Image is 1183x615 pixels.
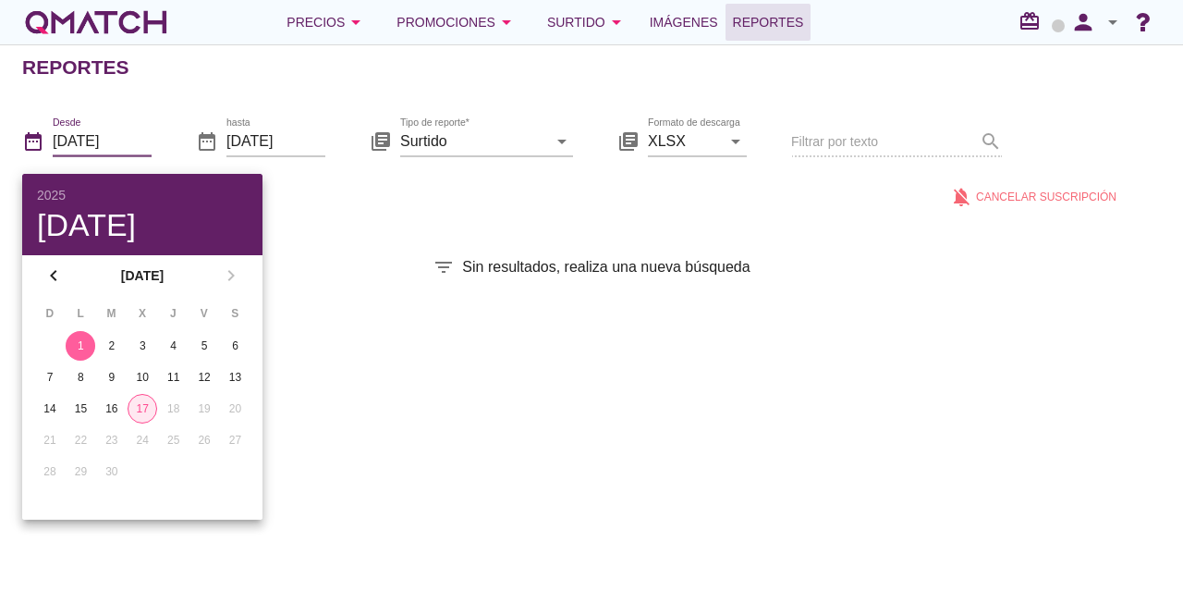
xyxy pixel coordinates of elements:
[725,129,747,152] i: arrow_drop_down
[159,298,188,329] th: J
[650,11,718,33] span: Imágenes
[433,256,455,278] i: filter_list
[128,369,157,386] div: 10
[400,126,547,155] input: Tipo de reporte*
[22,53,129,82] h2: Reportes
[221,369,250,386] div: 13
[642,4,726,41] a: Imágenes
[617,129,640,152] i: library_books
[66,369,95,386] div: 8
[22,4,170,41] a: white-qmatch-logo
[382,4,532,41] button: Promociones
[495,11,518,33] i: arrow_drop_down
[221,363,250,392] button: 13
[976,188,1116,204] span: Cancelar suscripción
[66,338,95,354] div: 1
[726,4,811,41] a: Reportes
[66,400,95,417] div: 15
[70,266,214,286] strong: [DATE]
[66,363,95,392] button: 8
[532,4,642,41] button: Surtido
[128,298,156,329] th: X
[35,400,65,417] div: 14
[37,189,248,202] div: 2025
[128,331,157,361] button: 3
[648,126,721,155] input: Formato de descarga
[97,298,126,329] th: M
[1018,10,1048,32] i: redeem
[189,298,218,329] th: V
[159,369,189,386] div: 11
[97,369,127,386] div: 9
[159,338,189,354] div: 4
[66,298,94,329] th: L
[159,331,189,361] button: 4
[221,338,250,354] div: 6
[35,394,65,424] button: 14
[35,363,65,392] button: 7
[128,363,157,392] button: 10
[35,298,64,329] th: D
[189,363,219,392] button: 12
[128,338,157,354] div: 3
[22,129,44,152] i: date_range
[97,338,127,354] div: 2
[35,369,65,386] div: 7
[189,338,219,354] div: 5
[37,209,248,240] div: [DATE]
[370,129,392,152] i: library_books
[396,11,518,33] div: Promociones
[287,11,367,33] div: Precios
[159,363,189,392] button: 11
[196,129,218,152] i: date_range
[189,331,219,361] button: 5
[221,331,250,361] button: 6
[97,394,127,424] button: 16
[221,298,250,329] th: S
[1065,9,1102,35] i: person
[66,394,95,424] button: 15
[128,394,157,424] button: 17
[605,11,628,33] i: arrow_drop_down
[97,331,127,361] button: 2
[547,11,628,33] div: Surtido
[733,11,804,33] span: Reportes
[189,369,219,386] div: 12
[53,126,152,155] input: Desde
[66,331,95,361] button: 1
[97,363,127,392] button: 9
[345,11,367,33] i: arrow_drop_down
[950,185,976,207] i: notifications_off
[226,126,325,155] input: hasta
[551,129,573,152] i: arrow_drop_down
[272,4,382,41] button: Precios
[43,264,65,287] i: chevron_left
[97,400,127,417] div: 16
[462,256,750,278] span: Sin resultados, realiza una nueva búsqueda
[935,179,1131,213] button: Cancelar suscripción
[128,400,156,417] div: 17
[1102,11,1124,33] i: arrow_drop_down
